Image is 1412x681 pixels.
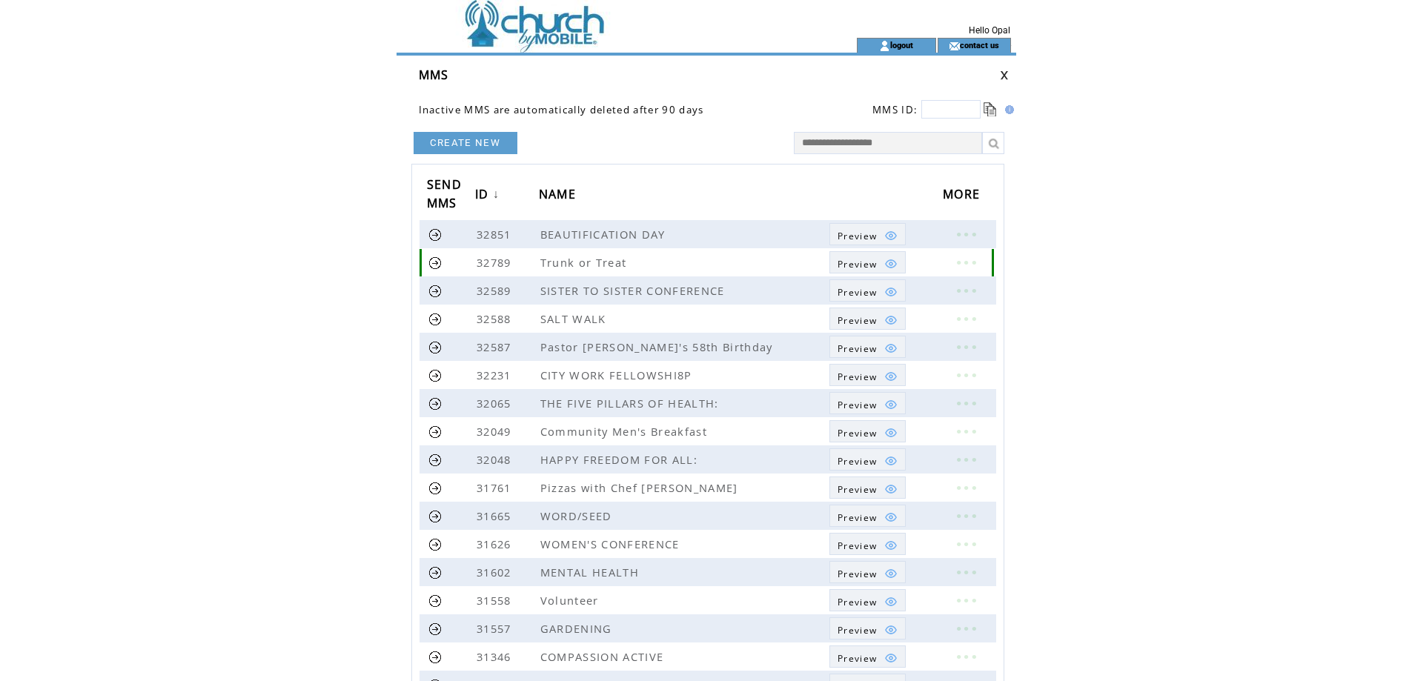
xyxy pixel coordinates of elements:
span: NAME [539,182,580,210]
a: Preview [829,336,906,358]
span: SISTER TO SISTER CONFERENCE [540,283,729,298]
span: ID [475,182,493,210]
a: ID↓ [475,182,503,209]
span: CITY WORK FELLOWSHI8P [540,368,696,382]
span: Show MMS preview [838,624,877,637]
a: Preview [829,617,906,640]
span: Show MMS preview [838,427,877,439]
span: Inactive MMS are automatically deleted after 90 days [419,103,704,116]
a: Preview [829,448,906,471]
span: Show MMS preview [838,230,877,242]
span: MENTAL HEALTH [540,565,643,579]
span: 32048 [477,452,515,467]
img: account_icon.gif [879,40,890,52]
span: 31557 [477,621,515,636]
img: eye.png [884,651,898,665]
span: BEAUTIFICATION DAY [540,227,669,242]
a: NAME [539,182,583,209]
span: Show MMS preview [838,258,877,270]
span: SALT WALK [540,311,610,326]
img: eye.png [884,285,898,299]
span: Volunteer [540,593,603,608]
a: Preview [829,392,906,414]
span: 32049 [477,424,515,439]
img: eye.png [884,567,898,580]
span: 32065 [477,396,515,411]
a: Preview [829,308,906,330]
img: eye.png [884,454,898,468]
a: Preview [829,561,906,583]
span: 32589 [477,283,515,298]
a: CREATE NEW [414,132,517,154]
span: HAPPY FREEDOM FOR ALL: [540,452,701,467]
img: eye.png [884,398,898,411]
span: Show MMS preview [838,399,877,411]
a: Preview [829,589,906,611]
a: Preview [829,645,906,668]
a: Preview [829,420,906,442]
img: eye.png [884,482,898,496]
img: help.gif [1001,105,1014,114]
span: 31665 [477,508,515,523]
span: 32789 [477,255,515,270]
span: 32587 [477,339,515,354]
span: Show MMS preview [838,568,877,580]
span: MMS [419,67,449,83]
span: Show MMS preview [838,371,877,383]
span: Pizzas with Chef [PERSON_NAME] [540,480,742,495]
span: 32231 [477,368,515,382]
span: COMPASSION ACTIVE [540,649,668,664]
span: Show MMS preview [838,342,877,355]
a: contact us [960,40,999,50]
span: 31346 [477,649,515,664]
span: Pastor [PERSON_NAME]'s 58th Birthday [540,339,777,354]
a: Preview [829,279,906,302]
span: Show MMS preview [838,652,877,665]
img: eye.png [884,426,898,439]
span: 31558 [477,593,515,608]
img: contact_us_icon.gif [949,40,960,52]
a: Preview [829,533,906,555]
img: eye.png [884,539,898,552]
span: SEND MMS [427,173,462,219]
span: Trunk or Treat [540,255,631,270]
img: eye.png [884,257,898,270]
span: Hello Opal [969,25,1010,36]
span: 32851 [477,227,515,242]
a: Preview [829,476,906,499]
a: logout [890,40,913,50]
span: 32588 [477,311,515,326]
span: Show MMS preview [838,539,877,552]
img: eye.png [884,595,898,608]
span: MORE [943,182,984,210]
a: Preview [829,223,906,245]
span: Community Men's Breakfast [540,424,711,439]
img: eye.png [884,511,898,524]
a: Preview [829,251,906,273]
img: eye.png [884,313,898,327]
span: WORD/SEED [540,508,616,523]
span: Show MMS preview [838,286,877,299]
span: GARDENING [540,621,616,636]
img: eye.png [884,229,898,242]
span: Show MMS preview [838,455,877,468]
span: Show MMS preview [838,314,877,327]
span: Show MMS preview [838,596,877,608]
a: Preview [829,505,906,527]
span: 31626 [477,537,515,551]
img: eye.png [884,623,898,637]
span: MMS ID: [872,103,918,116]
span: WOMEN'S CONFERENCE [540,537,683,551]
span: 31602 [477,565,515,579]
span: Show MMS preview [838,511,877,524]
img: eye.png [884,370,898,383]
span: 31761 [477,480,515,495]
span: Show MMS preview [838,483,877,496]
img: eye.png [884,342,898,355]
span: THE FIVE PILLARS OF HEALTH: [540,396,723,411]
a: Preview [829,364,906,386]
